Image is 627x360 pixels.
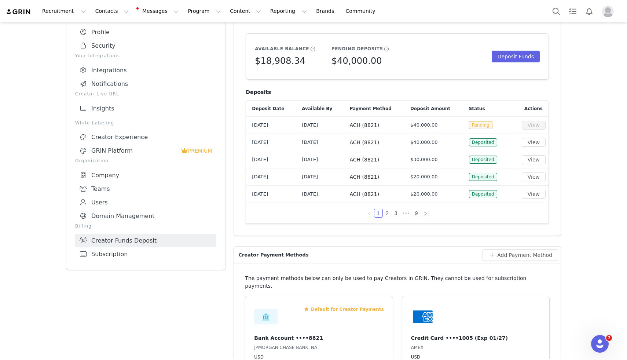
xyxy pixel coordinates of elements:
[254,334,323,342] h4: Bank Account ••••8821
[266,3,311,19] button: Reporting
[331,46,383,52] h5: Pending Deposits
[522,172,546,181] button: View
[365,209,374,218] li: Previous Page
[374,209,382,217] a: 1
[75,120,216,126] p: White Labeling
[75,144,216,157] a: GRIN Platform PREMIUM
[238,251,308,259] span: Creator Payment Methods
[302,174,318,179] span: [DATE]
[349,174,379,180] span: ACH (8821)
[75,223,216,229] p: Billing
[410,190,437,198] span: $20,000.00
[75,77,216,91] a: Notifications
[383,209,392,218] li: 2
[392,209,400,218] li: 3
[255,46,309,52] h5: Available Balance
[252,156,268,163] span: [DATE]
[80,134,212,141] div: Creator Experience
[400,209,412,218] span: •••
[469,156,497,164] span: Deposited
[311,306,384,313] span: Default for Creator Payments
[522,190,546,199] button: View
[410,139,437,146] span: $40,000.00
[483,249,558,261] button: Add Payment Method
[349,191,379,197] span: ACH (8821)
[75,91,216,97] p: Creator Live URL
[349,157,379,163] span: ACH (8821)
[75,196,216,209] a: Users
[400,209,412,218] li: Next 3 Pages
[548,3,564,19] button: Search
[469,173,497,181] span: Deposited
[302,105,332,112] span: Available By
[469,190,497,198] span: Deposited
[469,138,497,146] span: Deposited
[302,122,318,128] span: [DATE]
[225,3,265,19] button: Content
[598,6,621,17] button: Profile
[522,138,546,147] button: View
[492,51,540,62] button: Deposit Funds
[255,54,305,68] h5: $18,908.34
[75,25,216,39] a: Profile
[302,157,318,162] span: [DATE]
[252,139,268,146] span: [DATE]
[383,209,391,217] a: 2
[38,3,91,19] button: Recruitment
[75,247,216,261] a: Subscription
[75,209,216,223] a: Domain Management
[312,3,341,19] a: Brands
[302,191,318,197] span: [DATE]
[522,155,546,164] button: View
[511,101,549,116] div: Actions
[591,335,609,353] iframe: Intercom live chat
[374,209,383,218] li: 1
[75,157,216,164] p: Organization
[246,88,549,96] h4: Deposits
[410,105,450,112] span: Deposit Amount
[349,122,379,128] span: ACH (8821)
[410,156,437,163] span: $30,000.00
[421,209,430,218] li: Next Page
[349,139,379,145] span: ACH (8821)
[469,105,485,112] span: Status
[252,173,268,181] span: [DATE]
[91,3,133,19] button: Contacts
[392,209,400,217] a: 3
[75,131,216,144] a: Creator Experience
[606,335,612,341] span: 7
[75,52,216,59] p: Your Integrations
[331,54,382,68] h5: $40,000.00
[75,63,216,77] a: Integrations
[522,121,546,130] button: View
[75,168,216,182] a: Company
[602,6,614,17] img: placeholder-profile.jpg
[252,121,268,129] span: [DATE]
[245,274,550,290] p: The payment methods below can only be used to pay Creators in GRIN. They cannot be used for subsc...
[412,209,421,218] li: 9
[565,3,581,19] a: Tasks
[75,234,216,247] a: Creator Funds Deposit
[183,3,225,19] button: Program
[252,105,284,112] span: Deposit Date
[349,105,391,112] span: Payment Method
[254,344,384,351] p: JPMORGAN CHASE BANK, NA
[412,209,421,217] a: 9
[411,344,540,351] p: AMEX
[469,121,492,129] span: Pending
[75,182,216,196] a: Teams
[302,139,318,145] span: [DATE]
[6,8,32,15] img: grin logo
[410,121,437,129] span: $40,000.00
[188,148,212,154] span: PREMIUM
[411,334,508,342] h4: Credit Card ••••1005 (Exp 01/27)
[423,211,428,216] i: icon: right
[341,3,383,19] a: Community
[80,147,181,154] div: GRIN Platform
[410,173,437,181] span: $20,000.00
[581,3,597,19] button: Notifications
[75,102,216,115] a: Insights
[367,211,372,216] i: icon: left
[133,3,183,19] button: Messages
